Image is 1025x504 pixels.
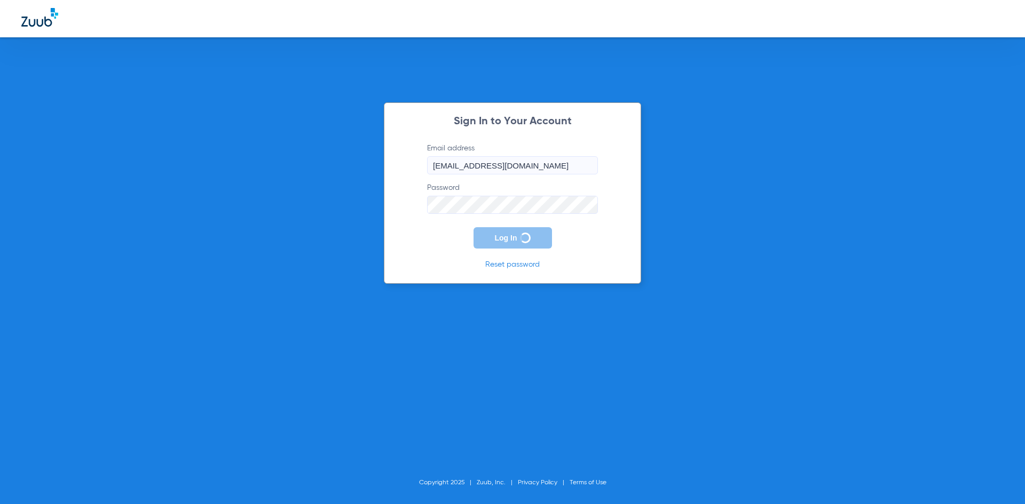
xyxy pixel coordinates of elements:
[427,156,598,174] input: Email address
[495,234,517,242] span: Log In
[21,8,58,27] img: Zuub Logo
[477,477,518,488] li: Zuub, Inc.
[427,182,598,214] label: Password
[427,196,598,214] input: Password
[570,479,606,486] a: Terms of Use
[518,479,557,486] a: Privacy Policy
[427,143,598,174] label: Email address
[485,261,540,268] a: Reset password
[419,477,477,488] li: Copyright 2025
[474,227,552,249] button: Log In
[411,116,614,127] h2: Sign In to Your Account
